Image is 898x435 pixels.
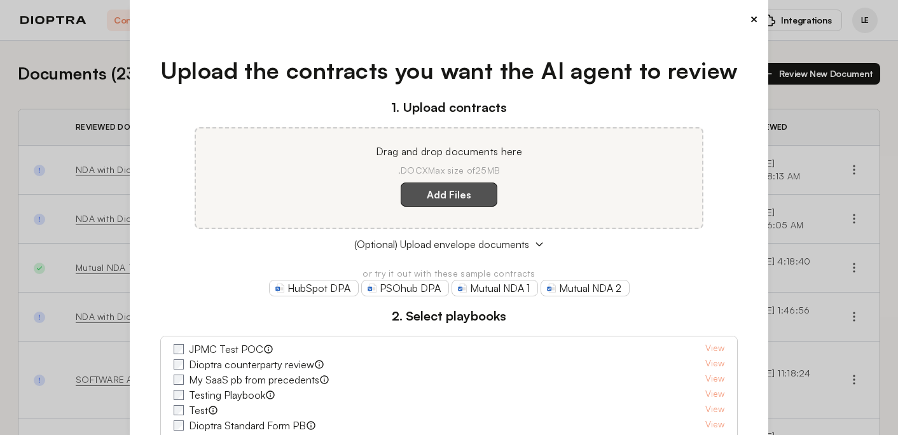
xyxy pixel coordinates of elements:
[189,418,306,433] label: Dioptra Standard Form PB
[541,280,630,296] a: Mutual NDA 2
[705,357,724,372] a: View
[705,403,724,418] a: View
[160,98,738,117] h3: 1. Upload contracts
[354,237,529,252] span: (Optional) Upload envelope documents
[189,342,263,357] label: JPMC Test POC
[211,164,687,177] p: .DOCX Max size of 25MB
[705,418,724,433] a: View
[160,307,738,326] h3: 2. Select playbooks
[705,342,724,357] a: View
[750,10,758,28] button: ×
[160,53,738,88] h1: Upload the contracts you want the AI agent to review
[160,237,738,252] button: (Optional) Upload envelope documents
[361,280,449,296] a: PSOhub DPA
[705,387,724,403] a: View
[705,372,724,387] a: View
[211,144,687,159] p: Drag and drop documents here
[452,280,538,296] a: Mutual NDA 1
[189,372,319,387] label: My SaaS pb from precedents
[189,403,208,418] label: Test
[189,357,314,372] label: Dioptra counterparty review
[189,387,265,403] label: Testing Playbook
[401,183,497,207] label: Add Files
[160,267,738,280] p: or try it out with these sample contracts
[269,280,359,296] a: HubSpot DPA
